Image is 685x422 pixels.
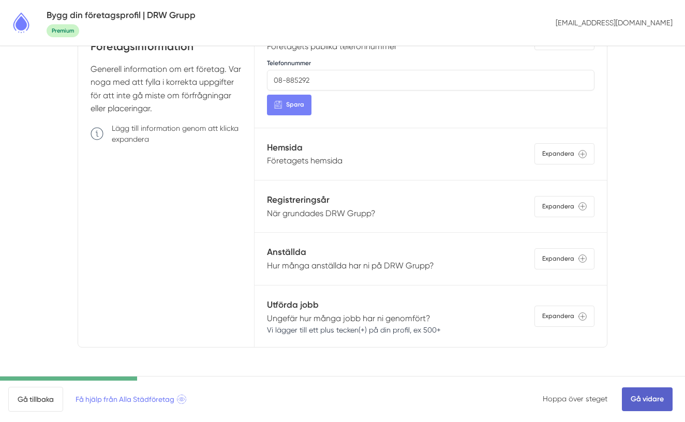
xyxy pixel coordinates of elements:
[286,100,304,110] span: Spara
[267,245,434,259] h5: Anställda
[267,40,397,53] p: Företagets publika telefonnummer
[267,312,441,336] p: Ungefär hur många jobb har ni genomfört?
[112,123,242,144] p: Lägg till information genom att klicka expandera
[622,387,673,411] a: Gå vidare
[267,193,376,207] h5: Registreringsår
[47,8,196,22] h5: Bygg din företagsprofil | DRW Grupp
[543,395,607,403] a: Hoppa över steget
[91,39,242,62] h4: Företagsinformation
[8,10,34,36] img: Alla Städföretag
[267,298,441,312] h5: Utförda jobb
[534,143,594,164] div: Expandera
[267,141,343,155] h5: Hemsida
[91,63,242,115] p: Generell information om ert företag. Var noga med att fylla i korrekta uppgifter för att inte gå ...
[267,70,594,91] input: Telefonnummer
[267,325,441,335] span: Vi lägger till ett plus tecken(+) på din profil, ex 500+
[267,207,376,220] p: När grundades DRW Grupp?
[267,259,434,272] p: Hur många anställda har ni på DRW Grupp?
[47,24,79,37] span: Premium
[534,196,594,217] div: Expandera
[552,13,677,32] p: [EMAIL_ADDRESS][DOMAIN_NAME]
[267,95,311,115] button: Spara
[267,154,343,167] p: Företagets hemsida
[534,248,594,269] div: Expandera
[267,59,311,67] label: Telefonnummer
[8,387,63,412] a: Gå tillbaka
[76,394,186,405] span: Få hjälp från Alla Städföretag
[534,306,594,327] div: Expandera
